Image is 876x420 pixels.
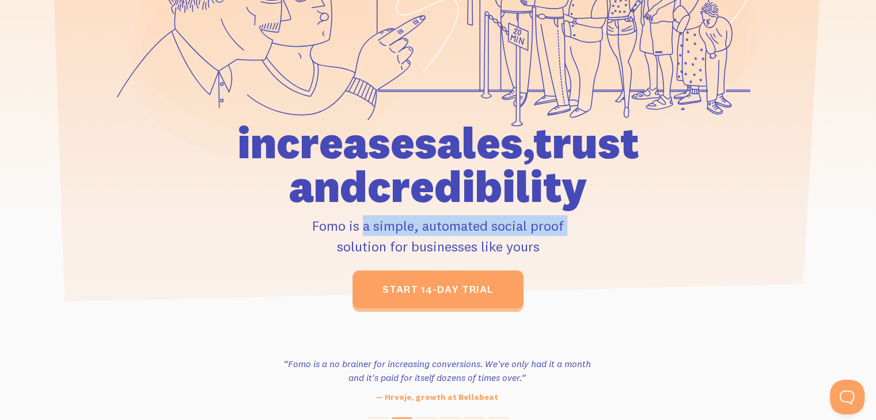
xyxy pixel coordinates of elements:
p: Fomo is a simple, automated social proof solution for businesses like yours [172,215,705,257]
a: start 14-day trial [352,270,524,308]
h1: increase sales, trust and credibility [172,121,705,208]
p: — Hrvoje, growth at Bellabeat [280,391,594,403]
iframe: Help Scout Beacon - Open [830,380,864,414]
h3: “Fomo is a no brainer for increasing conversions. We've only had it a month and it's paid for its... [280,357,594,384]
